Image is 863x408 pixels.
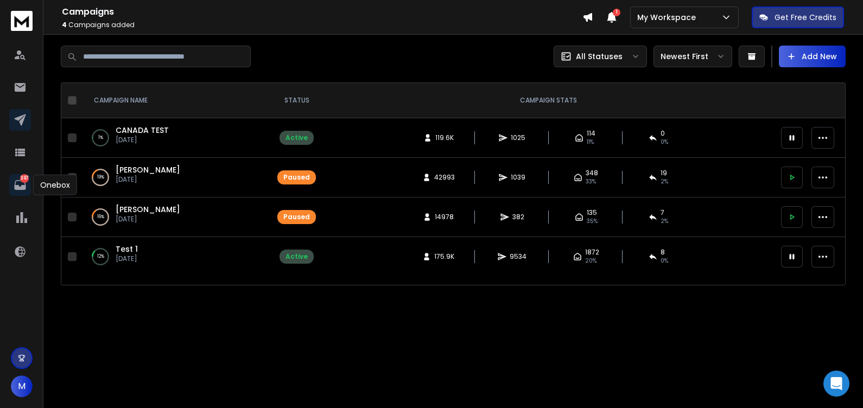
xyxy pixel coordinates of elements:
[661,138,668,146] span: 0 %
[587,138,594,146] span: 11 %
[20,174,29,183] p: 397
[661,208,664,217] span: 7
[81,237,271,277] td: 12%Test 1[DATE]
[510,252,526,261] span: 9534
[752,7,844,28] button: Get Free Credits
[283,173,310,182] div: Paused
[271,83,322,118] th: STATUS
[97,251,104,262] p: 12 %
[576,51,623,62] p: All Statuses
[97,172,104,183] p: 19 %
[285,252,308,261] div: Active
[322,83,775,118] th: CAMPAIGN STATS
[434,173,455,182] span: 42993
[661,248,665,257] span: 8
[116,244,138,254] a: Test 1
[779,46,846,67] button: Add New
[98,132,103,143] p: 1 %
[585,248,599,257] span: 1872
[11,11,33,31] img: logo
[62,20,67,29] span: 4
[586,177,596,186] span: 33 %
[116,136,169,144] p: [DATE]
[81,118,271,158] td: 1%CANADA TEST[DATE]
[283,213,310,221] div: Paused
[587,217,598,226] span: 35 %
[823,371,849,397] div: Open Intercom Messenger
[661,217,668,226] span: 2 %
[62,5,582,18] h1: Campaigns
[11,375,33,397] button: M
[116,175,180,184] p: [DATE]
[585,257,597,265] span: 20 %
[586,169,598,177] span: 348
[587,129,595,138] span: 114
[81,158,271,197] td: 19%[PERSON_NAME][DATE]
[511,133,525,142] span: 1025
[116,164,180,175] a: [PERSON_NAME]
[81,197,271,237] td: 16%[PERSON_NAME][DATE]
[613,9,620,16] span: 1
[116,254,138,263] p: [DATE]
[285,133,308,142] div: Active
[512,213,524,221] span: 382
[661,257,668,265] span: 0 %
[637,12,700,23] p: My Workspace
[661,177,668,186] span: 2 %
[661,169,667,177] span: 19
[81,83,271,118] th: CAMPAIGN NAME
[97,212,104,222] p: 16 %
[653,46,732,67] button: Newest First
[434,252,454,261] span: 175.9K
[116,125,169,136] a: CANADA TEST
[661,129,665,138] span: 0
[775,12,836,23] p: Get Free Credits
[62,21,582,29] p: Campaigns added
[33,175,77,195] div: Onebox
[116,215,180,224] p: [DATE]
[435,213,454,221] span: 14978
[511,173,525,182] span: 1039
[116,204,180,215] a: [PERSON_NAME]
[435,133,454,142] span: 119.6K
[587,208,597,217] span: 135
[9,174,31,196] a: 397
